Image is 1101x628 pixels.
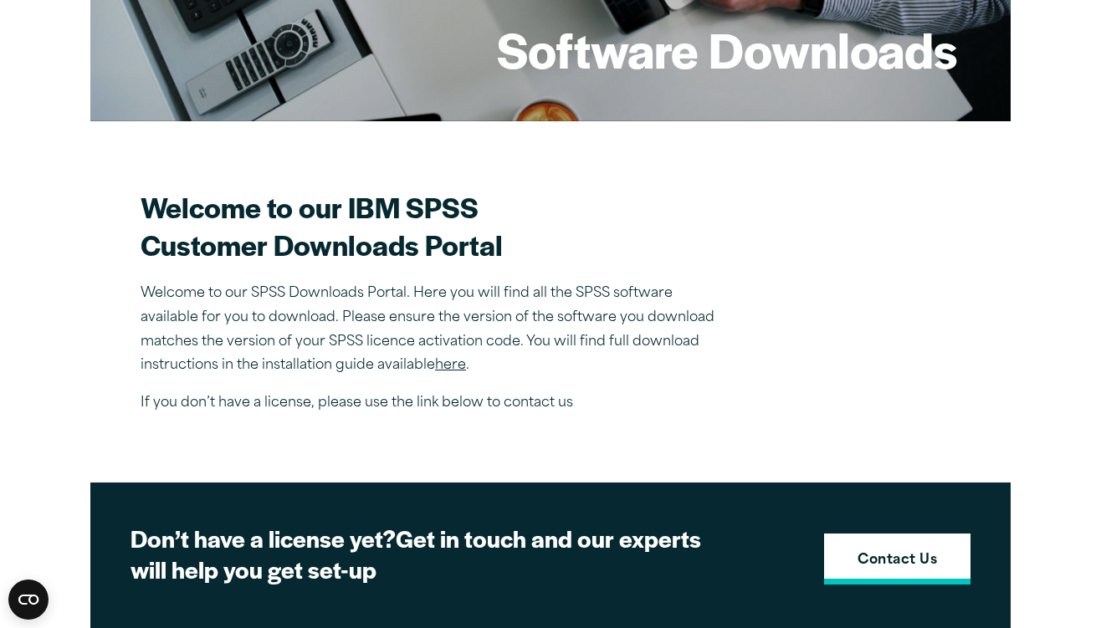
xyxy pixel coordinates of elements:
[435,359,466,372] a: here
[824,534,970,585] a: Contact Us
[858,550,937,572] strong: Contact Us
[8,579,49,620] button: Open CMP widget
[497,17,957,82] h1: Software Downloads
[141,282,726,378] p: Welcome to our SPSS Downloads Portal. Here you will find all the SPSS software available for you ...
[141,391,726,416] p: If you don’t have a license, please use the link below to contact us
[131,521,396,554] strong: Don’t have a license yet?
[141,188,726,263] h2: Welcome to our IBM SPSS Customer Downloads Portal
[131,523,716,585] h2: Get in touch and our experts will help you get set-up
